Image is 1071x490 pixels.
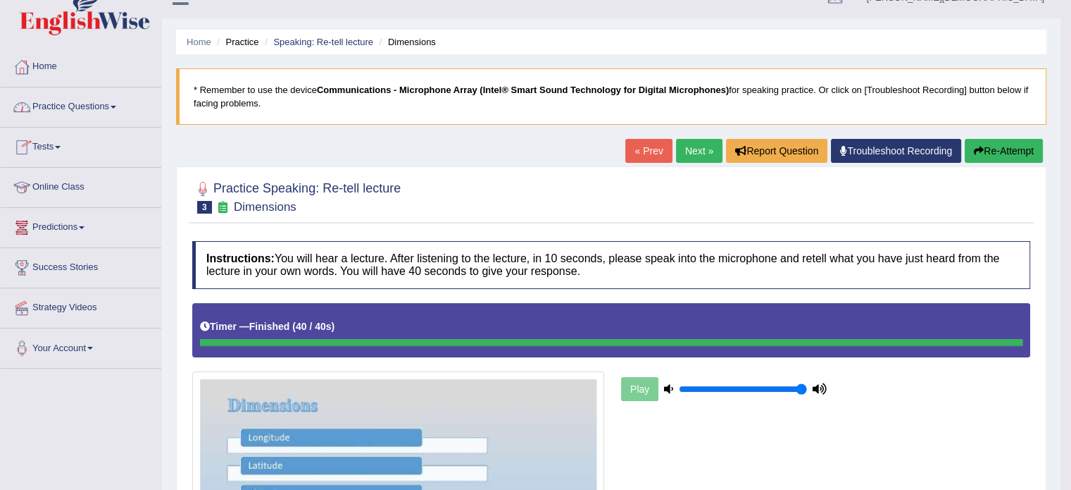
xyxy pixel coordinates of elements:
[273,37,373,47] a: Speaking: Re-tell lecture
[332,321,335,332] b: )
[1,168,161,203] a: Online Class
[317,85,729,95] b: Communications - Microphone Array (Intel® Smart Sound Technology for Digital Microphones)
[296,321,332,332] b: 40 / 40s
[292,321,296,332] b: (
[1,128,161,163] a: Tests
[831,139,961,163] a: Troubleshoot Recording
[1,87,161,123] a: Practice Questions
[192,241,1030,288] h4: You will hear a lecture. After listening to the lecture, in 10 seconds, please speak into the mic...
[249,321,290,332] b: Finished
[192,178,401,214] h2: Practice Speaking: Re-tell lecture
[1,248,161,283] a: Success Stories
[965,139,1043,163] button: Re-Attempt
[676,139,722,163] a: Next »
[215,201,230,214] small: Exam occurring question
[376,35,436,49] li: Dimensions
[1,329,161,364] a: Your Account
[1,47,161,82] a: Home
[213,35,258,49] li: Practice
[1,208,161,243] a: Predictions
[197,201,212,214] span: 3
[176,68,1046,125] blockquote: * Remember to use the device for speaking practice. Or click on [Troubleshoot Recording] button b...
[234,200,296,214] small: Dimensions
[726,139,827,163] button: Report Question
[187,37,211,47] a: Home
[200,321,334,332] h5: Timer —
[206,252,275,264] b: Instructions:
[1,288,161,324] a: Strategy Videos
[625,139,672,163] a: « Prev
